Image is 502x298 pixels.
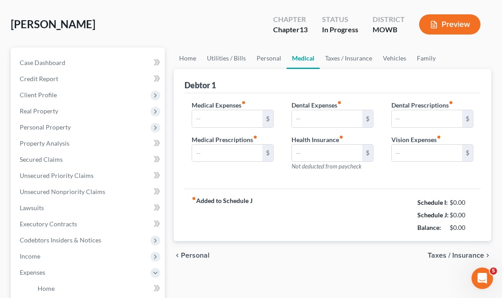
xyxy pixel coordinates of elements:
input: -- [192,145,262,162]
span: Credit Report [20,75,58,82]
a: Credit Report [13,71,165,87]
span: Not deducted from paycheck [292,163,361,170]
input: -- [392,145,462,162]
strong: Schedule J: [417,211,449,219]
a: Taxes / Insurance [320,48,378,69]
div: In Progress [322,25,358,35]
span: Unsecured Nonpriority Claims [20,188,105,195]
i: fiber_manual_record [437,135,441,139]
span: Secured Claims [20,155,63,163]
label: Medical Expenses [192,100,246,110]
div: $ [262,110,273,127]
input: -- [292,110,362,127]
span: Client Profile [20,91,57,99]
i: chevron_left [174,252,181,259]
span: Home [38,285,55,292]
span: 5 [490,268,497,275]
span: Personal Property [20,123,71,131]
a: Executory Contracts [13,216,165,232]
iframe: Intercom live chat [472,268,493,289]
div: MOWB [373,25,405,35]
span: Case Dashboard [20,59,65,66]
strong: Schedule I: [417,199,448,206]
input: -- [192,110,262,127]
span: Codebtors Insiders & Notices [20,236,101,244]
span: Executory Contracts [20,220,77,228]
div: Chapter [273,25,308,35]
a: Utilities / Bills [202,48,251,69]
strong: Balance: [417,224,441,231]
strong: Added to Schedule J [192,196,253,234]
a: Family [412,48,441,69]
a: Secured Claims [13,151,165,168]
i: fiber_manual_record [253,135,257,139]
div: $ [462,145,473,162]
div: Chapter [273,14,308,25]
a: Unsecured Nonpriority Claims [13,184,165,200]
i: chevron_right [484,252,491,259]
div: District [373,14,405,25]
a: Case Dashboard [13,55,165,71]
label: Vision Expenses [391,135,441,144]
button: Preview [419,14,481,35]
span: Unsecured Priority Claims [20,172,94,179]
span: [PERSON_NAME] [11,17,95,30]
a: Medical [287,48,320,69]
span: Taxes / Insurance [428,252,484,259]
i: fiber_manual_record [241,100,246,105]
div: $0.00 [450,211,473,220]
label: Dental Expenses [292,100,342,110]
i: fiber_manual_record [337,100,342,105]
span: 13 [300,25,308,34]
i: fiber_manual_record [339,135,343,139]
a: Home [174,48,202,69]
i: fiber_manual_record [192,196,196,201]
a: Personal [251,48,287,69]
span: Income [20,252,40,260]
a: Vehicles [378,48,412,69]
div: $ [362,110,373,127]
span: Personal [181,252,210,259]
span: Real Property [20,107,58,115]
span: Property Analysis [20,139,69,147]
input: -- [292,145,362,162]
div: $ [462,110,473,127]
a: Lawsuits [13,200,165,216]
input: -- [392,110,462,127]
div: Status [322,14,358,25]
button: chevron_left Personal [174,252,210,259]
button: Taxes / Insurance chevron_right [428,252,491,259]
label: Dental Prescriptions [391,100,453,110]
div: Debtor 1 [184,80,216,91]
span: Expenses [20,268,45,276]
label: Medical Prescriptions [192,135,257,144]
div: $0.00 [450,223,473,232]
div: $ [362,145,373,162]
i: fiber_manual_record [449,100,453,105]
div: $0.00 [450,198,473,207]
label: Health Insurance [292,135,343,144]
a: Home [30,281,165,297]
a: Property Analysis [13,135,165,151]
div: $ [262,145,273,162]
a: Unsecured Priority Claims [13,168,165,184]
span: Lawsuits [20,204,44,212]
